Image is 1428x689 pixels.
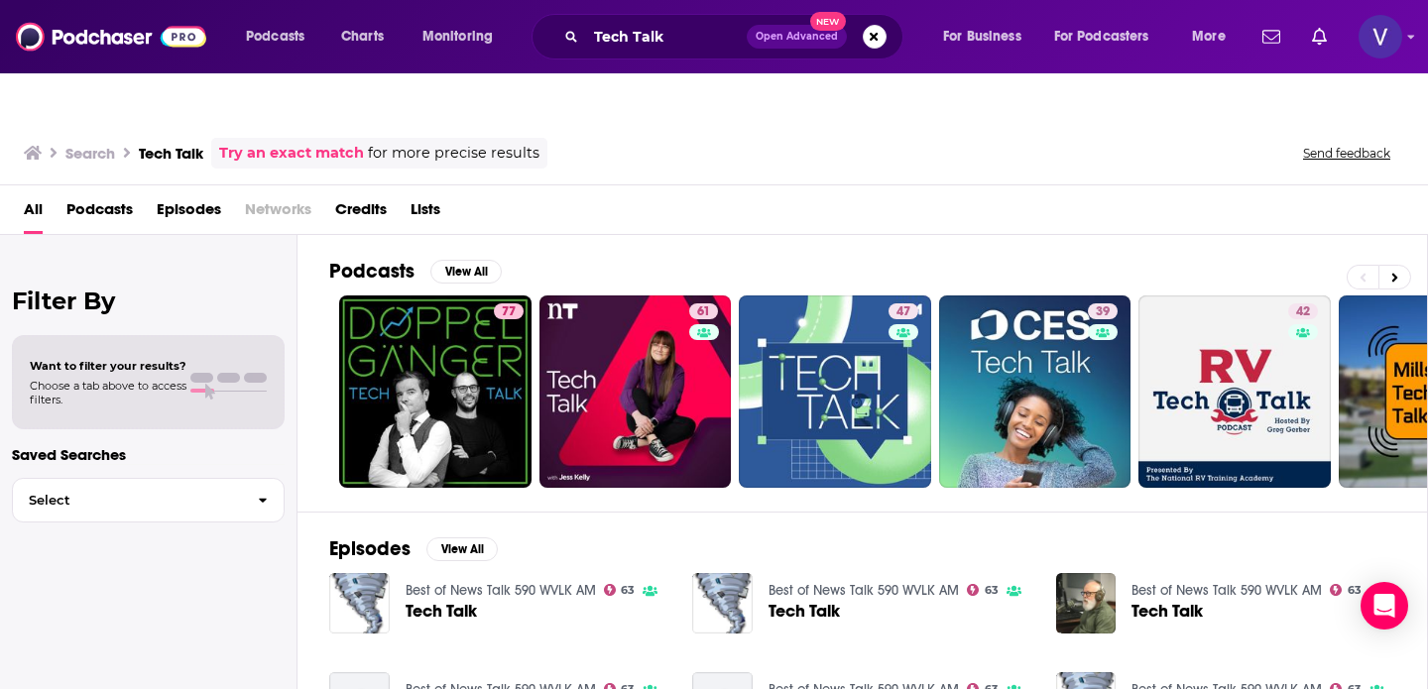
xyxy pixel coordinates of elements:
a: Best of News Talk 590 WVLK AM [1131,582,1322,599]
a: Episodes [157,193,221,234]
p: Saved Searches [12,445,285,464]
span: 77 [502,302,516,322]
button: Send feedback [1297,145,1396,162]
a: Lists [411,193,440,234]
a: 61 [689,303,718,319]
a: 39 [1088,303,1118,319]
a: PodcastsView All [329,259,502,284]
a: 77 [339,295,532,488]
span: 61 [697,302,710,322]
span: Open Advanced [756,32,838,42]
a: 47 [889,303,918,319]
a: 63 [1330,584,1362,596]
button: Select [12,478,285,522]
button: open menu [1178,21,1250,53]
h3: Tech Talk [139,144,203,163]
button: Show profile menu [1359,15,1402,58]
img: User Profile [1359,15,1402,58]
a: Show notifications dropdown [1304,20,1335,54]
a: Credits [335,193,387,234]
img: Podchaser - Follow, Share and Rate Podcasts [16,18,206,56]
span: Logged in as victoria.wilson [1359,15,1402,58]
span: 63 [985,586,999,595]
button: open menu [929,21,1046,53]
a: Best of News Talk 590 WVLK AM [769,582,959,599]
span: Monitoring [422,23,493,51]
button: View All [430,260,502,284]
span: Want to filter your results? [30,359,186,373]
a: Best of News Talk 590 WVLK AM [406,582,596,599]
span: Podcasts [246,23,304,51]
span: 39 [1096,302,1110,322]
span: 63 [621,586,635,595]
span: For Podcasters [1054,23,1149,51]
span: Select [13,494,242,507]
a: 42 [1138,295,1331,488]
h2: Filter By [12,287,285,315]
span: 47 [896,302,910,322]
button: Open AdvancedNew [747,25,847,49]
span: Choose a tab above to access filters. [30,379,186,406]
h3: Search [65,144,115,163]
button: open menu [1041,21,1178,53]
a: Try an exact match [219,142,364,165]
img: Tech Talk [692,573,753,633]
a: Tech Talk [1131,603,1203,620]
span: Charts [341,23,384,51]
span: More [1192,23,1226,51]
a: Show notifications dropdown [1254,20,1288,54]
a: Tech Talk [769,603,840,620]
h2: Podcasts [329,259,415,284]
span: New [810,12,846,31]
a: 61 [539,295,732,488]
a: Tech Talk [406,603,477,620]
span: Networks [245,193,311,234]
div: Open Intercom Messenger [1361,582,1408,630]
a: 63 [967,584,999,596]
button: open menu [409,21,519,53]
a: Podcasts [66,193,133,234]
a: 63 [604,584,636,596]
a: EpisodesView All [329,536,498,561]
img: Tech Talk [329,573,390,633]
h2: Episodes [329,536,411,561]
span: for more precise results [368,142,539,165]
a: All [24,193,43,234]
button: View All [426,537,498,561]
a: Charts [328,21,396,53]
span: For Business [943,23,1021,51]
span: 42 [1296,302,1310,322]
button: open menu [232,21,330,53]
a: 77 [494,303,524,319]
a: 42 [1288,303,1318,319]
a: 47 [739,295,931,488]
div: Search podcasts, credits, & more... [550,14,922,59]
span: 63 [1348,586,1362,595]
input: Search podcasts, credits, & more... [586,21,747,53]
a: 39 [939,295,1131,488]
img: Tech Talk [1056,573,1117,633]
